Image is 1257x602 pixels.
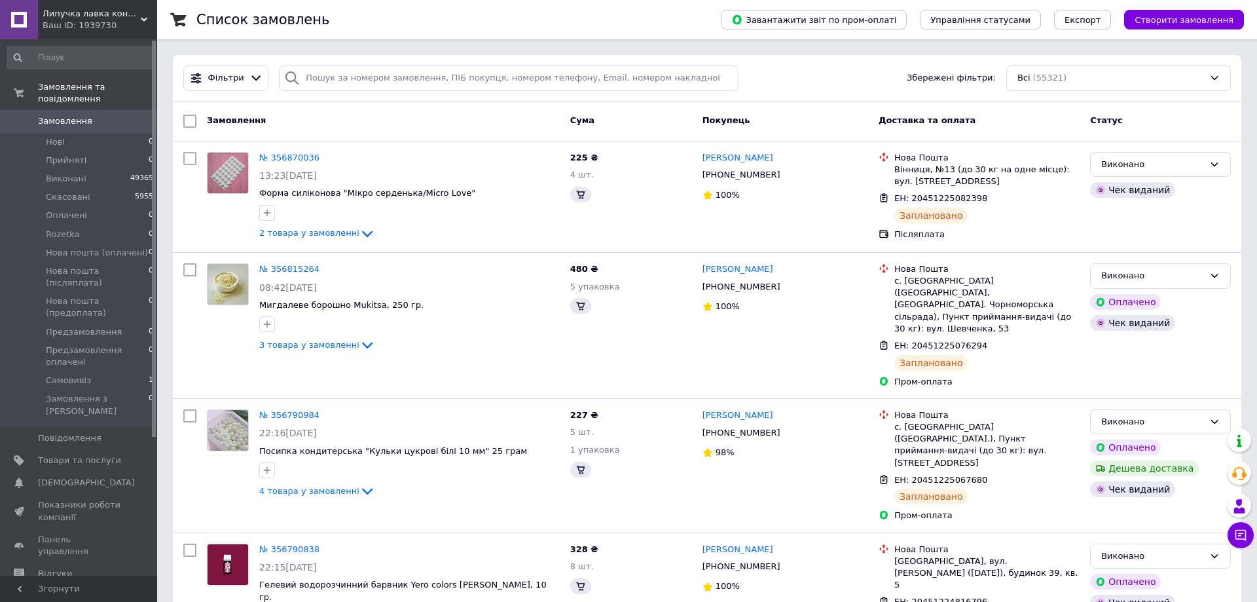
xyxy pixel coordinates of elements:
span: Скасовані [46,191,90,203]
input: Пошук [7,46,155,69]
button: Експорт [1054,10,1112,29]
h1: Список замовлень [196,12,329,28]
div: Виконано [1101,158,1204,172]
span: 0 [149,393,153,417]
span: Збережені фільтри: [907,72,996,85]
span: Товари та послуги [38,455,121,466]
span: Виконані [46,173,86,185]
div: Оплачено [1090,294,1161,310]
span: Посипка кондитерська "Кульки цукрові білі 10 мм" 25 грам [259,446,527,456]
span: Rozetka [46,229,80,240]
span: 4 товара у замовленні [259,486,359,496]
span: Нові [46,136,65,148]
a: Фото товару [207,152,249,194]
div: Ваш ID: 1939730 [43,20,157,31]
span: 0 [149,136,153,148]
div: Чек виданий [1090,182,1175,198]
span: Замовлення та повідомлення [38,81,157,105]
button: Чат з покупцем [1228,522,1254,548]
span: 0 [149,229,153,240]
div: [PHONE_NUMBER] [700,278,783,295]
span: Предзамовлення [46,326,122,338]
a: Фото товару [207,263,249,305]
span: Нова пошта (післяплата) [46,265,149,289]
div: Вінниця, №13 (до 30 кг на одне місце): вул. [STREET_ADDRESS] [894,164,1080,187]
span: ЕН: 20451225082398 [894,193,987,203]
span: 5 шт. [570,427,594,437]
span: Експорт [1065,15,1101,25]
div: Пром-оплата [894,376,1080,388]
a: 3 товара у замовленні [259,340,375,350]
span: Оплачені [46,210,87,221]
span: 08:42[DATE] [259,282,317,293]
span: 4 шт. [570,170,594,179]
span: Нова пошта (оплачені) [46,247,148,259]
span: Замовлення [38,115,92,127]
span: Створити замовлення [1135,15,1233,25]
span: Липучка лавка кондитера [43,8,141,20]
div: [PHONE_NUMBER] [700,166,783,183]
span: 0 [149,210,153,221]
div: [PHONE_NUMBER] [700,558,783,575]
div: Нова Пошта [894,544,1080,555]
img: Фото товару [208,264,248,305]
div: Пром-оплата [894,510,1080,521]
div: Оплачено [1090,574,1161,590]
span: 100% [716,301,740,311]
span: Cума [570,115,594,125]
span: (55321) [1033,73,1067,83]
span: Покупець [702,115,750,125]
span: ЕН: 20451225067680 [894,475,987,485]
span: Замовлення з [PERSON_NAME] [46,393,149,417]
span: 0 [149,247,153,259]
span: 328 ₴ [570,544,598,554]
div: Нова Пошта [894,409,1080,421]
a: Фото товару [207,409,249,451]
span: 0 [149,326,153,338]
span: 8 шт. [570,561,594,571]
span: [DEMOGRAPHIC_DATA] [38,477,135,489]
a: 2 товара у замовленні [259,228,375,238]
div: Чек виданий [1090,315,1175,331]
span: 1 упаковка [570,445,620,455]
a: [PERSON_NAME] [702,263,773,276]
a: Гелевий водорозчинний барвник Yero colors [PERSON_NAME], 10 гр. [259,580,547,602]
span: Фільтри [208,72,244,85]
span: 100% [716,190,740,200]
span: Нова пошта (предоплата) [46,295,149,319]
span: Прийняті [46,155,86,166]
span: 13:23[DATE] [259,170,317,181]
span: 49365 [130,173,153,185]
button: Створити замовлення [1124,10,1244,29]
div: Виконано [1101,269,1204,283]
img: Фото товару [208,153,248,193]
span: 0 [149,295,153,319]
span: 227 ₴ [570,410,598,420]
a: Мигдалеве борошно Mukitsa, 250 гр. [259,300,424,310]
span: 100% [716,581,740,591]
div: Дешева доставка [1090,461,1199,476]
span: 5955 [135,191,153,203]
div: Виконано [1101,415,1204,429]
a: Фото товару [207,544,249,586]
span: 225 ₴ [570,153,598,162]
a: № 356815264 [259,264,319,274]
span: 5 упаковка [570,282,620,292]
span: Всі [1017,72,1030,85]
span: 98% [716,447,735,457]
div: Чек виданий [1090,481,1175,497]
span: Управління статусами [930,15,1030,25]
a: 4 товара у замовленні [259,486,375,496]
span: Повідомлення [38,432,101,444]
span: 2 товара у замовленні [259,229,359,238]
span: 22:16[DATE] [259,428,317,438]
span: Показники роботи компанії [38,499,121,523]
div: Нова Пошта [894,152,1080,164]
img: Фото товару [208,410,248,451]
button: Завантажити звіт по пром-оплаті [721,10,907,29]
span: 0 [149,345,153,368]
div: Заплановано [894,355,968,371]
input: Пошук за номером замовлення, ПІБ покупця, номером телефону, Email, номером накладної [279,66,738,91]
